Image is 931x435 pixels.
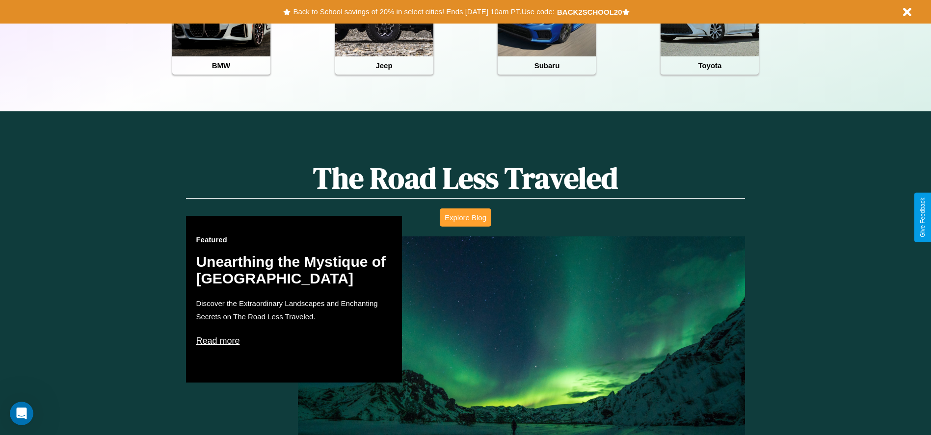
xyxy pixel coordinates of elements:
iframe: Intercom live chat [10,402,33,425]
h3: Featured [196,235,392,244]
h4: Subaru [498,56,596,75]
h2: Unearthing the Mystique of [GEOGRAPHIC_DATA] [196,254,392,287]
div: Give Feedback [919,198,926,237]
button: Explore Blog [440,208,491,227]
b: BACK2SCHOOL20 [557,8,622,16]
h1: The Road Less Traveled [186,158,745,199]
h4: Toyota [661,56,759,75]
h4: Jeep [335,56,433,75]
p: Read more [196,333,392,349]
button: Back to School savings of 20% in select cities! Ends [DATE] 10am PT.Use code: [291,5,557,19]
p: Discover the Extraordinary Landscapes and Enchanting Secrets on The Road Less Traveled. [196,297,392,323]
h4: BMW [172,56,270,75]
